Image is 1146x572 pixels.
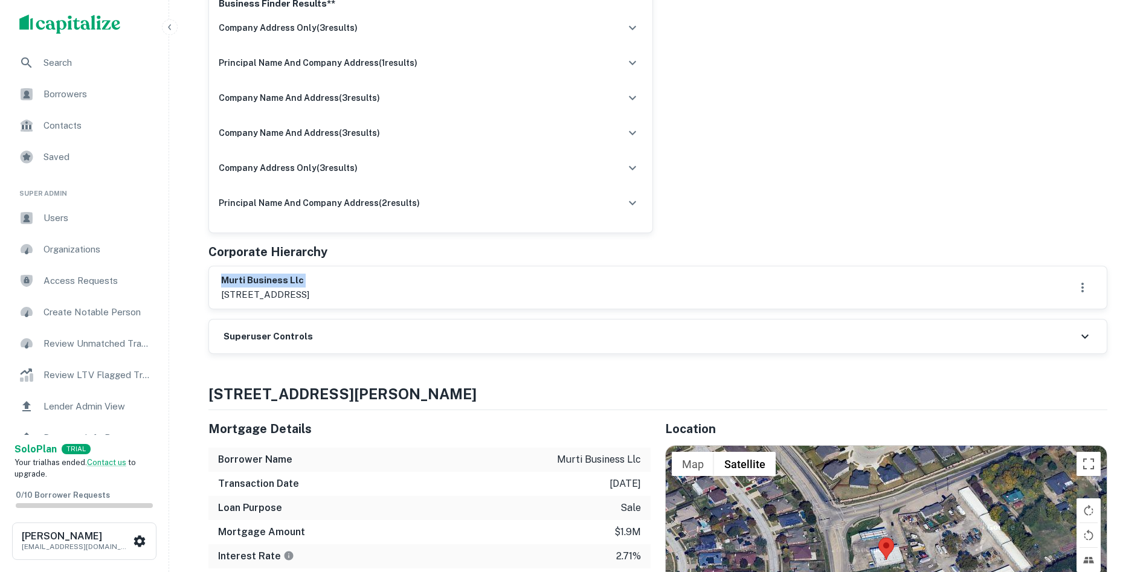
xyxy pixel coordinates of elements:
a: Borrower Info Requests [10,423,159,452]
li: Super Admin [10,174,159,204]
span: Users [43,211,152,225]
h6: Loan Purpose [218,501,282,515]
a: Organizations [10,235,159,264]
h6: Mortgage Amount [218,525,305,539]
a: Create Notable Person [10,298,159,327]
h6: Superuser Controls [224,330,313,344]
span: Borrower Info Requests [43,431,152,445]
h6: Interest Rate [218,549,294,564]
p: [DATE] [610,477,641,491]
p: $1.9m [614,525,641,539]
h6: Borrower Name [218,452,292,467]
a: Review Unmatched Transactions [10,329,159,358]
iframe: Chat Widget [1086,475,1146,533]
a: Access Requests [10,266,159,295]
h6: company name and address ( 3 results) [219,91,380,104]
h6: [PERSON_NAME] [22,532,130,541]
h6: principal name and company address ( 1 results) [219,56,417,69]
a: Contact us [87,458,126,467]
a: Search [10,48,159,77]
span: Saved [43,150,152,164]
button: Toggle fullscreen view [1077,452,1101,476]
p: murti business llc [557,452,641,467]
span: Access Requests [43,274,152,288]
span: Lender Admin View [43,399,152,414]
h6: principal name and company address ( 2 results) [219,196,420,210]
a: Borrowers [10,80,159,109]
button: Show satellite imagery [714,452,776,476]
p: sale [620,501,641,515]
p: [EMAIL_ADDRESS][DOMAIN_NAME] [22,541,130,552]
a: Review LTV Flagged Transactions [10,361,159,390]
a: Lender Admin View [10,392,159,421]
a: Saved [10,143,159,172]
h6: murti business llc [221,274,309,288]
strong: Solo Plan [14,443,57,455]
h5: Mortgage Details [208,420,651,438]
span: Borrowers [43,87,152,101]
a: Users [10,204,159,233]
span: 0 / 10 Borrower Requests [16,490,110,500]
h4: [STREET_ADDRESS][PERSON_NAME] [208,383,1107,405]
h6: Transaction Date [218,477,299,491]
img: capitalize-logo.png [19,14,121,34]
h6: company address only ( 3 results) [219,161,358,175]
button: [PERSON_NAME][EMAIL_ADDRESS][DOMAIN_NAME] [12,522,156,560]
span: Create Notable Person [43,305,152,320]
button: Rotate map counterclockwise [1077,523,1101,547]
a: SoloPlan [14,442,57,457]
span: Review LTV Flagged Transactions [43,368,152,382]
span: Contacts [43,118,152,133]
p: [STREET_ADDRESS] [221,288,309,302]
button: Show street map [672,452,714,476]
h5: Location [665,420,1107,438]
span: Review Unmatched Transactions [43,336,152,351]
span: Your trial has ended. to upgrade. [14,458,136,479]
svg: The interest rates displayed on the website are for informational purposes only and may be report... [283,550,294,561]
span: Organizations [43,242,152,257]
div: TRIAL [62,444,91,454]
a: Contacts [10,111,159,140]
span: Search [43,56,152,70]
h6: company name and address ( 3 results) [219,126,380,140]
button: Tilt map [1077,548,1101,572]
h6: company address only ( 3 results) [219,21,358,34]
p: 2.71% [616,549,641,564]
button: Rotate map clockwise [1077,498,1101,522]
h5: Corporate Hierarchy [208,243,327,261]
